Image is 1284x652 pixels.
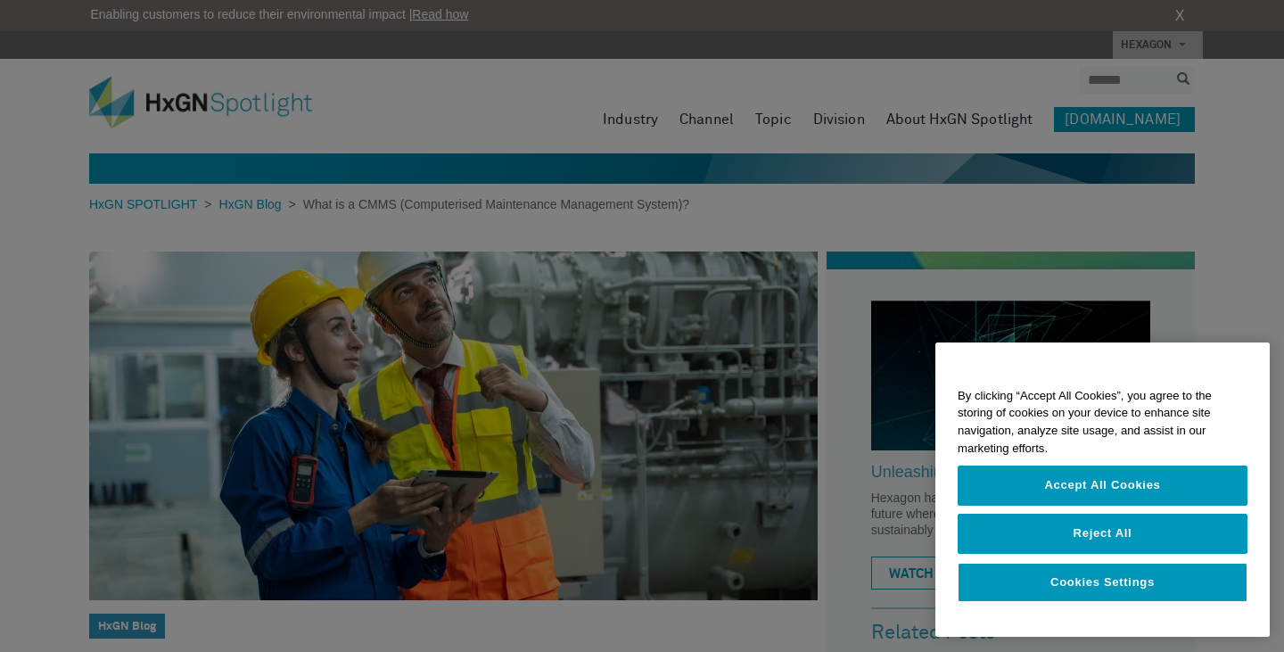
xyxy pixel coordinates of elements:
button: Cookies Settings [958,563,1247,602]
button: Accept All Cookies [958,466,1247,506]
div: By clicking “Accept All Cookies”, you agree to the storing of cookies on your device to enhance s... [935,378,1270,466]
button: Reject All [958,515,1247,554]
div: Cookie banner [935,343,1270,638]
div: Privacy [935,343,1270,638]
